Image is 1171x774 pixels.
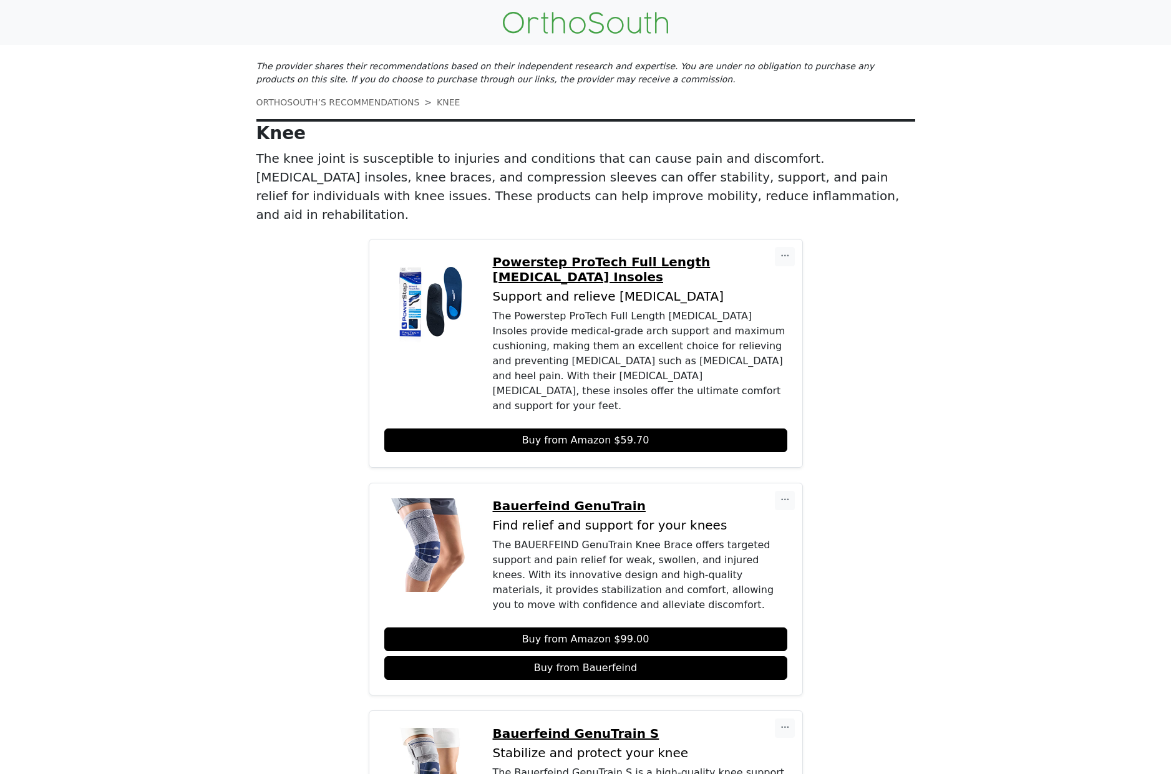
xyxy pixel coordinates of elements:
[503,12,668,34] img: OrthoSouth
[384,656,787,680] a: Buy from Bauerfeind
[256,60,915,86] p: The provider shares their recommendations based on their independent research and expertise. You ...
[256,97,420,107] a: ORTHOSOUTH’S RECOMMENDATIONS
[493,309,787,414] div: The Powerstep ProTech Full Length [MEDICAL_DATA] Insoles provide medical-grade arch support and m...
[256,149,915,224] p: The knee joint is susceptible to injuries and conditions that can cause pain and discomfort. [MED...
[493,289,787,304] p: Support and relieve [MEDICAL_DATA]
[384,627,787,651] a: Buy from Amazon $99.00
[493,254,787,284] a: Powerstep ProTech Full Length [MEDICAL_DATA] Insoles
[493,746,787,760] p: Stabilize and protect your knee
[384,428,787,452] a: Buy from Amazon $59.70
[493,498,787,513] a: Bauerfeind GenuTrain
[493,518,787,533] p: Find relief and support for your knees
[384,254,478,348] img: Powerstep ProTech Full Length Orthotic Insoles
[493,538,787,612] div: The BAUERFEIND GenuTrain Knee Brace offers targeted support and pain relief for weak, swollen, an...
[384,498,478,592] img: Bauerfeind GenuTrain
[419,96,460,109] li: KNEE
[493,726,787,741] a: Bauerfeind GenuTrain S
[256,123,915,144] p: Knee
